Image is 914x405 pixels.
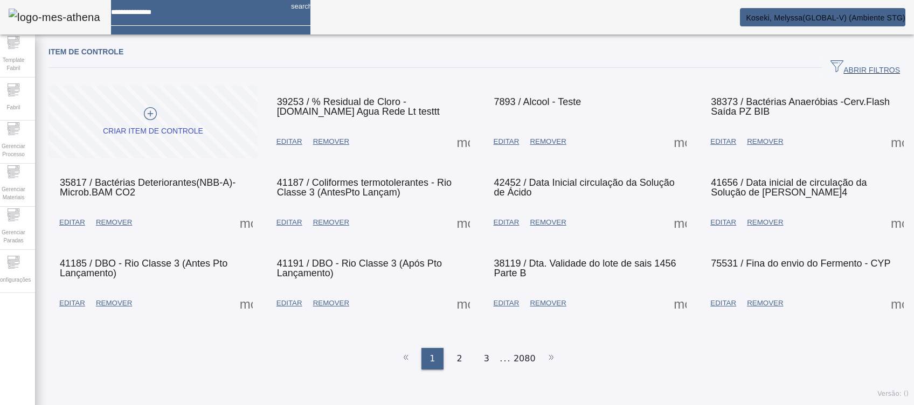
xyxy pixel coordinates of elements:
button: EDITAR [54,213,91,232]
span: REMOVER [747,217,783,228]
span: REMOVER [747,298,783,309]
span: 75531 / Fina do envio do Fermento - CYP [711,258,890,269]
button: Mais [670,132,690,151]
li: 2080 [514,348,536,369]
span: 41185 / DBO - Rio Classe 3 (Antes Pto Lançamento) [60,258,227,278]
span: 41191 / DBO - Rio Classe 3 (Após Pto Lançamento) [277,258,442,278]
img: logo-mes-athena [9,9,100,26]
span: 38119 / Dta. Validade do lote de sais 1456 Parte B [494,258,676,278]
span: 41656 / Data inicial de circulação da Solução de [PERSON_NAME]4 [711,177,867,198]
span: 42452 / Data Inicial circulação da Solução de Ácido [494,177,675,198]
button: Mais [888,294,907,313]
button: EDITAR [271,294,308,313]
span: REMOVER [313,298,349,309]
button: EDITAR [705,213,742,232]
li: ... [500,348,511,369]
span: EDITAR [59,217,85,228]
button: EDITAR [488,294,525,313]
button: REMOVER [742,213,788,232]
span: 2 [457,352,462,365]
button: EDITAR [705,132,742,151]
button: REMOVER [524,213,571,232]
span: REMOVER [96,217,132,228]
button: REMOVER [308,132,355,151]
button: EDITAR [54,294,91,313]
button: REMOVER [524,294,571,313]
button: Mais [454,132,473,151]
span: 38373 / Bactérias Anaeróbias -Cerv.Flash Saída PZ BIB [711,96,890,117]
div: Criar item de controle [103,126,203,137]
button: REMOVER [742,132,788,151]
button: REMOVER [742,294,788,313]
span: REMOVER [530,217,566,228]
span: EDITAR [59,298,85,309]
span: 3 [484,352,489,365]
button: REMOVER [308,213,355,232]
span: REMOVER [747,136,783,147]
span: Fabril [3,100,23,115]
span: REMOVER [313,136,349,147]
span: Versão: () [877,390,909,397]
span: Item de controle [49,47,123,56]
button: EDITAR [705,294,742,313]
button: REMOVER [91,213,137,232]
span: 39253 / % Residual de Cloro - [DOMAIN_NAME] Agua Rede Lt testtt [277,96,440,117]
button: Mais [888,213,907,232]
button: REMOVER [524,132,571,151]
button: Mais [237,213,256,232]
span: EDITAR [276,217,302,228]
span: REMOVER [530,298,566,309]
button: EDITAR [271,132,308,151]
span: EDITAR [494,298,520,309]
span: 7893 / Alcool - Teste [494,96,581,107]
span: EDITAR [494,136,520,147]
span: EDITAR [494,217,520,228]
span: REMOVER [530,136,566,147]
span: EDITAR [276,298,302,309]
span: EDITAR [710,298,736,309]
button: REMOVER [308,294,355,313]
button: EDITAR [488,132,525,151]
button: REMOVER [91,294,137,313]
button: Mais [454,294,473,313]
span: 35817 / Bactérias Deteriorantes(NBB-A)-Microb.BAM CO2 [60,177,236,198]
span: EDITAR [710,136,736,147]
button: EDITAR [271,213,308,232]
button: Mais [454,213,473,232]
span: ABRIR FILTROS [830,60,900,76]
span: EDITAR [710,217,736,228]
button: Mais [237,294,256,313]
span: REMOVER [96,298,132,309]
span: REMOVER [313,217,349,228]
span: EDITAR [276,136,302,147]
button: Mais [888,132,907,151]
button: EDITAR [488,213,525,232]
button: Mais [670,213,690,232]
button: Criar item de controle [49,86,258,158]
span: Koseki, Melyssa(GLOBAL-V) (Ambiente STG) [746,13,905,22]
button: ABRIR FILTROS [822,58,909,78]
span: 41187 / Coliformes termotolerantes - Rio Classe 3 (AntesPto Lançam) [277,177,452,198]
button: Mais [670,294,690,313]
